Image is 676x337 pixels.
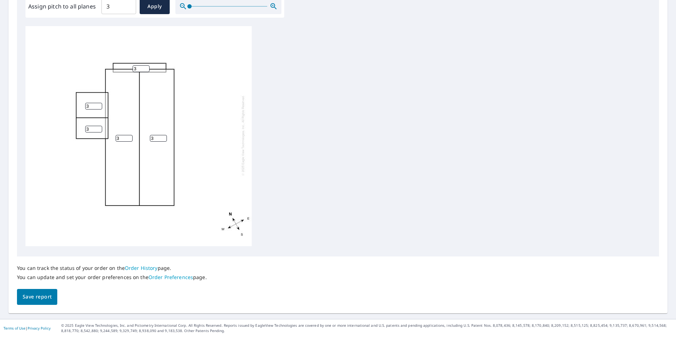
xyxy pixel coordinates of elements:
a: Privacy Policy [28,326,51,331]
p: © 2025 Eagle View Technologies, Inc. and Pictometry International Corp. All Rights Reserved. Repo... [61,323,672,333]
p: You can update and set your order preferences on the page. [17,274,207,280]
a: Order Preferences [148,274,193,280]
span: Apply [145,2,164,11]
a: Order History [125,265,158,271]
span: Save report [23,292,52,301]
a: Terms of Use [4,326,25,331]
p: | [4,326,51,330]
button: Save report [17,289,57,305]
p: You can track the status of your order on the page. [17,265,207,271]
label: Assign pitch to all planes [28,2,96,11]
